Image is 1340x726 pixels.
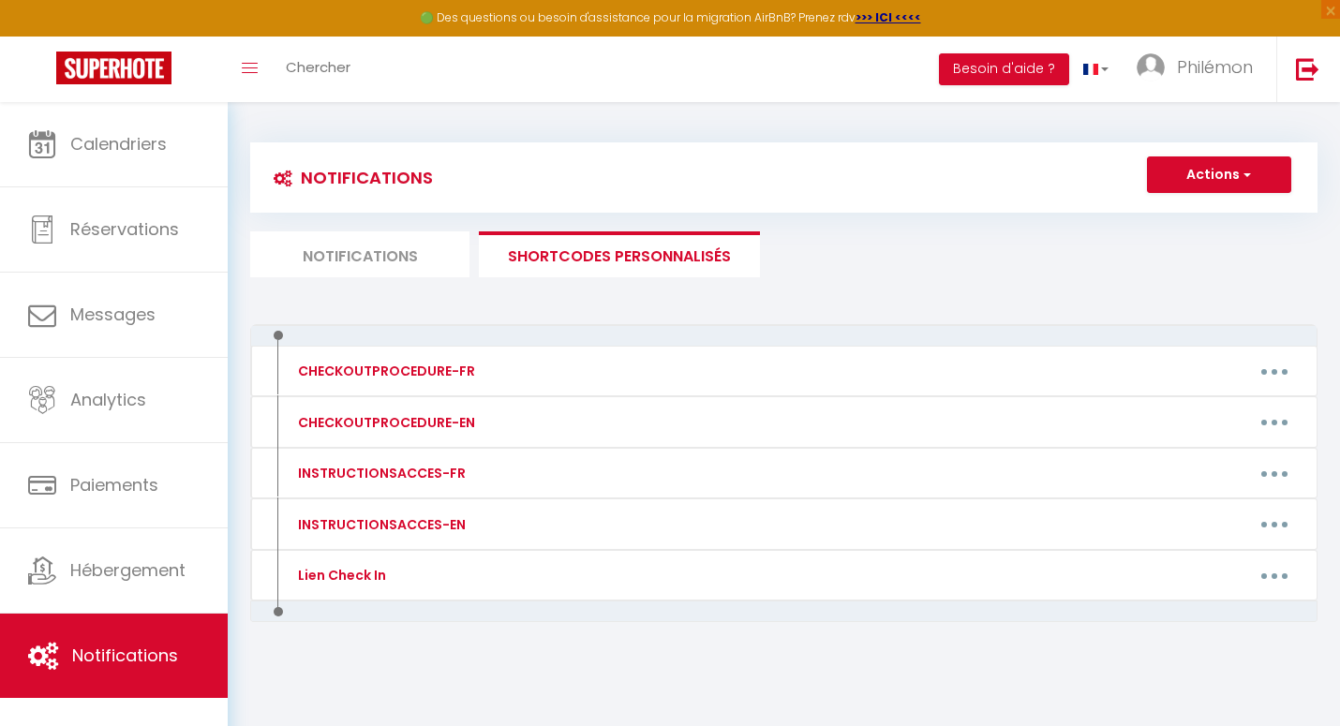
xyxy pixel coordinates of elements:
[856,9,921,25] a: >>> ICI <<<<
[272,37,365,102] a: Chercher
[1123,37,1276,102] a: ... Philémon
[70,473,158,496] span: Paiements
[264,156,433,199] h3: Notifications
[1296,57,1319,81] img: logout
[293,361,475,381] div: CHECKOUTPROCEDURE-FR
[70,558,186,582] span: Hébergement
[250,231,469,277] li: Notifications
[72,644,178,667] span: Notifications
[56,52,171,84] img: Super Booking
[293,565,386,585] div: Lien Check In
[939,53,1069,85] button: Besoin d'aide ?
[293,463,466,483] div: INSTRUCTIONSACCES-FR
[70,132,167,156] span: Calendriers
[293,514,466,535] div: INSTRUCTIONSACCES-EN
[286,57,350,77] span: Chercher
[70,388,146,411] span: Analytics
[1147,156,1291,194] button: Actions
[479,231,760,277] li: SHORTCODES PERSONNALISÉS
[293,412,475,433] div: CHECKOUTPROCEDURE-EN
[1137,53,1165,81] img: ...
[70,217,179,241] span: Réservations
[70,303,156,326] span: Messages
[1177,55,1253,79] span: Philémon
